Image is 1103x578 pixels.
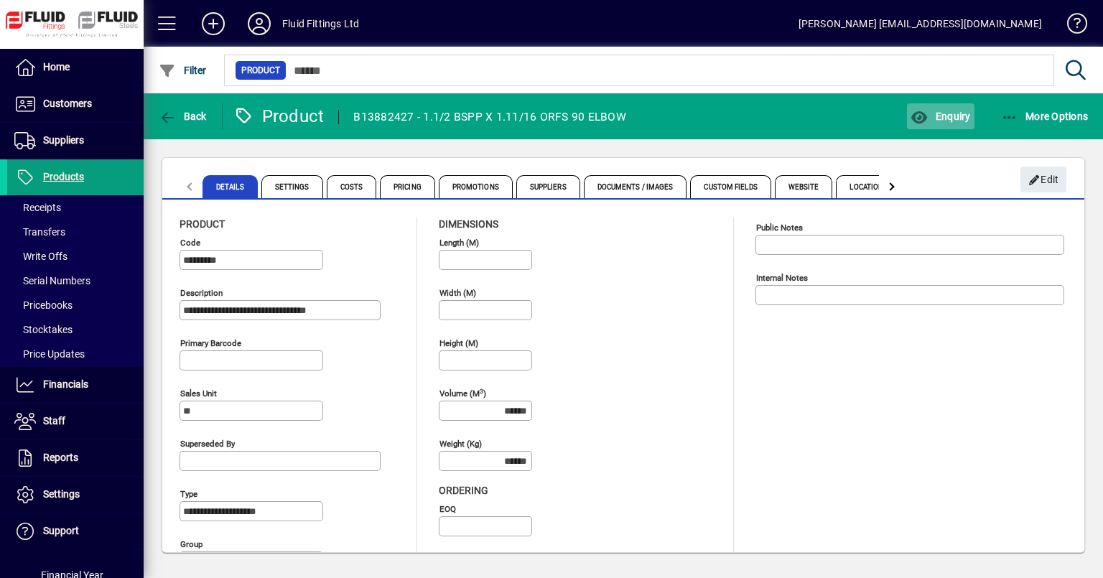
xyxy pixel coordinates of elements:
[584,175,687,198] span: Documents / Images
[439,218,498,230] span: Dimensions
[159,65,207,76] span: Filter
[43,525,79,536] span: Support
[380,175,435,198] span: Pricing
[7,342,144,366] a: Price Updates
[43,134,84,146] span: Suppliers
[1020,167,1066,192] button: Edit
[14,226,65,238] span: Transfers
[7,244,144,269] a: Write Offs
[690,175,771,198] span: Custom Fields
[836,175,901,198] span: Locations
[180,539,203,549] mat-label: Group
[7,195,144,220] a: Receipts
[43,171,84,182] span: Products
[159,111,207,122] span: Back
[282,12,359,35] div: Fluid Fittings Ltd
[907,103,974,129] button: Enquiry
[439,175,513,198] span: Promotions
[799,12,1042,35] div: [PERSON_NAME] [EMAIL_ADDRESS][DOMAIN_NAME]
[43,378,88,390] span: Financials
[439,388,486,398] mat-label: Volume (m )
[14,299,73,311] span: Pricebooks
[756,273,808,283] mat-label: Internal Notes
[7,513,144,549] a: Support
[7,404,144,439] a: Staff
[180,439,235,449] mat-label: Superseded by
[144,103,223,129] app-page-header-button: Back
[14,348,85,360] span: Price Updates
[7,269,144,293] a: Serial Numbers
[43,488,80,500] span: Settings
[14,202,61,213] span: Receipts
[43,415,65,426] span: Staff
[1056,3,1085,50] a: Knowledge Base
[190,11,236,37] button: Add
[180,489,197,499] mat-label: Type
[480,387,483,394] sup: 3
[7,367,144,403] a: Financials
[43,61,70,73] span: Home
[261,175,323,198] span: Settings
[180,238,200,248] mat-label: Code
[911,111,970,122] span: Enquiry
[439,288,476,298] mat-label: Width (m)
[756,223,803,233] mat-label: Public Notes
[180,218,225,230] span: Product
[155,103,210,129] button: Back
[1001,111,1089,122] span: More Options
[14,324,73,335] span: Stocktakes
[14,251,68,262] span: Write Offs
[997,103,1092,129] button: More Options
[439,504,456,514] mat-label: EOQ
[439,238,479,248] mat-label: Length (m)
[7,440,144,476] a: Reports
[439,439,482,449] mat-label: Weight (Kg)
[516,175,580,198] span: Suppliers
[7,317,144,342] a: Stocktakes
[155,57,210,83] button: Filter
[7,86,144,122] a: Customers
[203,175,258,198] span: Details
[180,388,217,398] mat-label: Sales unit
[14,275,90,286] span: Serial Numbers
[439,338,478,348] mat-label: Height (m)
[7,293,144,317] a: Pricebooks
[236,11,282,37] button: Profile
[180,338,241,348] mat-label: Primary barcode
[7,220,144,244] a: Transfers
[353,106,626,129] div: B13882427 - 1.1/2 BSPP X 1.11/16 ORFS 90 ELBOW
[43,452,78,463] span: Reports
[7,50,144,85] a: Home
[775,175,833,198] span: Website
[180,288,223,298] mat-label: Description
[233,105,325,128] div: Product
[43,98,92,109] span: Customers
[7,477,144,513] a: Settings
[7,123,144,159] a: Suppliers
[1028,168,1059,192] span: Edit
[439,485,488,496] span: Ordering
[327,175,377,198] span: Costs
[241,63,280,78] span: Product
